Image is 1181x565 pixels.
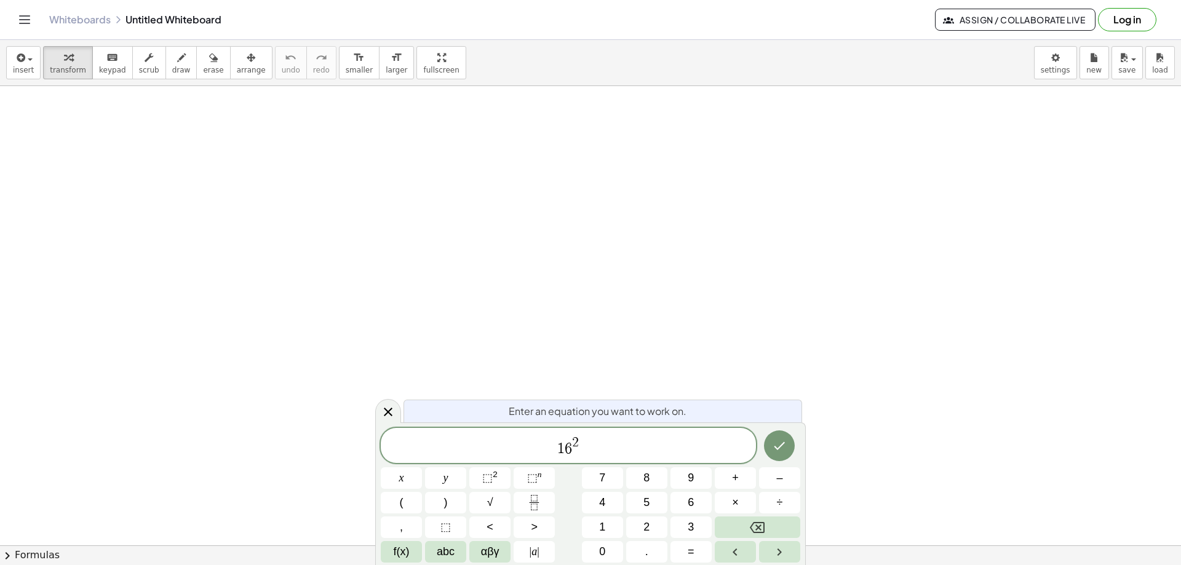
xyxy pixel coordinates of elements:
[423,66,459,74] span: fullscreen
[538,470,542,479] sup: n
[444,494,448,511] span: )
[469,541,511,563] button: Greek alphabet
[599,470,605,486] span: 7
[509,404,686,419] span: Enter an equation you want to work on.
[165,46,197,79] button: draw
[527,472,538,484] span: ⬚
[394,543,410,560] span: f(x)
[531,519,538,535] span: >
[670,541,712,563] button: Equals
[715,467,756,489] button: Plus
[425,516,466,538] button: Placeholder
[469,492,511,513] button: Square root
[626,467,667,489] button: 8
[1152,66,1168,74] span: load
[582,516,623,538] button: 1
[381,516,422,538] button: ,
[776,470,782,486] span: –
[626,492,667,513] button: 5
[643,470,650,486] span: 8
[732,494,739,511] span: ×
[237,66,266,74] span: arrange
[306,46,336,79] button: redoredo
[582,541,623,563] button: 0
[514,467,555,489] button: Superscript
[15,10,34,30] button: Toggle navigation
[777,494,783,511] span: ÷
[425,467,466,489] button: y
[99,66,126,74] span: keypad
[381,492,422,513] button: (
[688,470,694,486] span: 9
[670,467,712,489] button: 9
[935,9,1096,31] button: Assign / Collaborate Live
[557,441,565,456] span: 1
[626,541,667,563] button: .
[346,66,373,74] span: smaller
[275,46,307,79] button: undoundo
[381,541,422,563] button: Functions
[715,516,800,538] button: Backspace
[759,541,800,563] button: Right arrow
[688,494,694,511] span: 6
[440,519,451,535] span: ⬚
[582,492,623,513] button: 4
[49,14,111,26] a: Whiteboards
[92,46,133,79] button: keyboardkeypad
[537,545,539,558] span: |
[381,467,422,489] button: x
[482,472,493,484] span: ⬚
[353,50,365,65] i: format_size
[1111,46,1143,79] button: save
[759,492,800,513] button: Divide
[172,66,191,74] span: draw
[582,467,623,489] button: 7
[572,436,579,449] span: 2
[6,46,41,79] button: insert
[759,467,800,489] button: Minus
[1145,46,1175,79] button: load
[437,543,455,560] span: abc
[13,66,34,74] span: insert
[599,543,605,560] span: 0
[643,494,650,511] span: 5
[626,516,667,538] button: 2
[670,492,712,513] button: 6
[50,66,86,74] span: transform
[764,430,795,461] button: Done
[425,541,466,563] button: Alphabet
[514,541,555,563] button: Absolute value
[416,46,466,79] button: fullscreen
[339,46,380,79] button: format_sizesmaller
[469,467,511,489] button: Squared
[487,494,493,511] span: √
[715,541,756,563] button: Left arrow
[285,50,296,65] i: undo
[132,46,166,79] button: scrub
[469,516,511,538] button: Less than
[230,46,272,79] button: arrange
[514,492,555,513] button: Fraction
[400,494,404,511] span: (
[670,516,712,538] button: 3
[425,492,466,513] button: )
[1034,46,1077,79] button: settings
[514,516,555,538] button: Greater than
[316,50,327,65] i: redo
[106,50,118,65] i: keyboard
[481,543,499,560] span: αβγ
[599,494,605,511] span: 4
[443,470,448,486] span: y
[282,66,300,74] span: undo
[643,519,650,535] span: 2
[196,46,230,79] button: erase
[400,519,403,535] span: ,
[1118,66,1135,74] span: save
[313,66,330,74] span: redo
[645,543,648,560] span: .
[391,50,402,65] i: format_size
[203,66,223,74] span: erase
[399,470,404,486] span: x
[43,46,93,79] button: transform
[487,519,493,535] span: <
